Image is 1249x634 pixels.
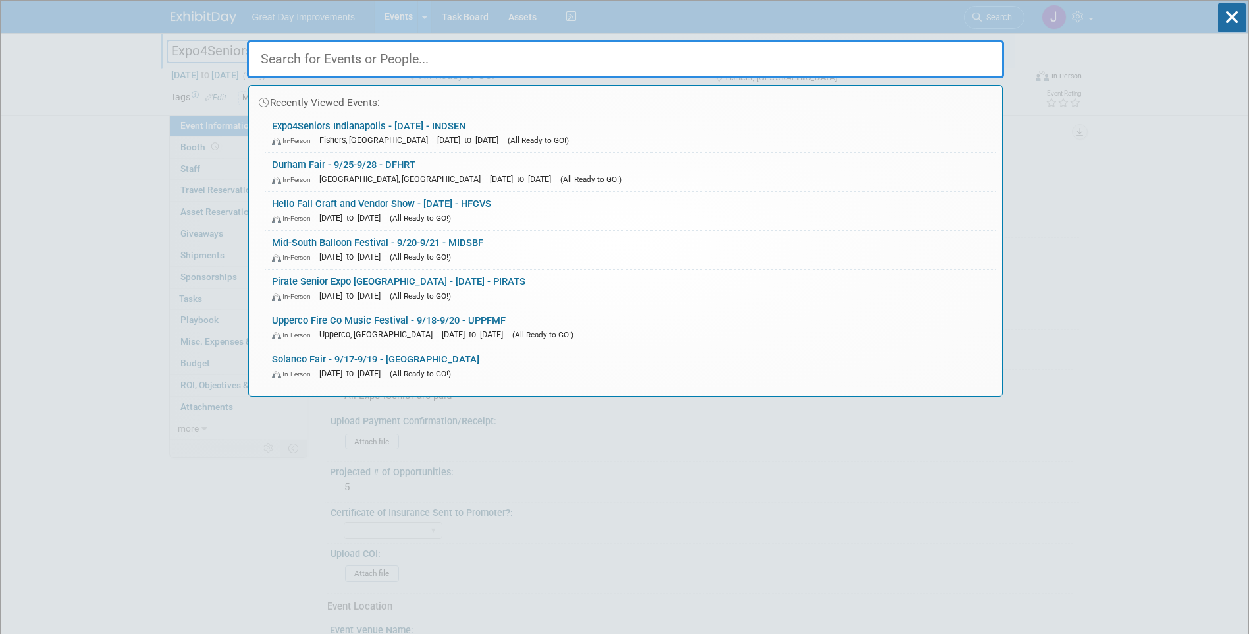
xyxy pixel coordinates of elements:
[508,136,569,145] span: (All Ready to GO!)
[319,252,387,262] span: [DATE] to [DATE]
[265,192,996,230] a: Hello Fall Craft and Vendor Show - [DATE] - HFCVS In-Person [DATE] to [DATE] (All Ready to GO!)
[319,135,435,145] span: Fishers, [GEOGRAPHIC_DATA]
[390,369,451,378] span: (All Ready to GO!)
[272,175,317,184] span: In-Person
[319,330,439,339] span: Upperco, [GEOGRAPHIC_DATA]
[272,292,317,301] span: In-Person
[442,330,510,339] span: [DATE] to [DATE]
[265,308,996,347] a: Upperco Fire Co Music Festival - 9/18-9/20 - UPPFMF In-Person Upperco, [GEOGRAPHIC_DATA] [DATE] t...
[265,114,996,152] a: Expo4Seniors Indianapolis - [DATE] - INDSEN In-Person Fishers, [GEOGRAPHIC_DATA] [DATE] to [DATE]...
[560,175,622,184] span: (All Ready to GO!)
[319,368,387,378] span: [DATE] to [DATE]
[319,291,387,301] span: [DATE] to [DATE]
[319,174,487,184] span: [GEOGRAPHIC_DATA], [GEOGRAPHIC_DATA]
[272,370,317,378] span: In-Person
[490,174,558,184] span: [DATE] to [DATE]
[390,252,451,262] span: (All Ready to GO!)
[265,270,996,308] a: Pirate Senior Expo [GEOGRAPHIC_DATA] - [DATE] - PIRATS In-Person [DATE] to [DATE] (All Ready to GO!)
[512,330,573,339] span: (All Ready to GO!)
[272,214,317,223] span: In-Person
[255,86,996,114] div: Recently Viewed Events:
[437,135,505,145] span: [DATE] to [DATE]
[272,331,317,339] span: In-Person
[272,136,317,145] span: In-Person
[319,213,387,223] span: [DATE] to [DATE]
[272,253,317,262] span: In-Person
[247,40,1004,78] input: Search for Events or People...
[265,231,996,269] a: Mid-South Balloon Festival - 9/20-9/21 - MIDSBF In-Person [DATE] to [DATE] (All Ready to GO!)
[265,153,996,191] a: Durham Fair - 9/25-9/28 - DFHRT In-Person [GEOGRAPHIC_DATA], [GEOGRAPHIC_DATA] [DATE] to [DATE] (...
[390,291,451,301] span: (All Ready to GO!)
[390,214,451,223] span: (All Ready to GO!)
[265,347,996,386] a: Solanco Fair - 9/17-9/19 - [GEOGRAPHIC_DATA] In-Person [DATE] to [DATE] (All Ready to GO!)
